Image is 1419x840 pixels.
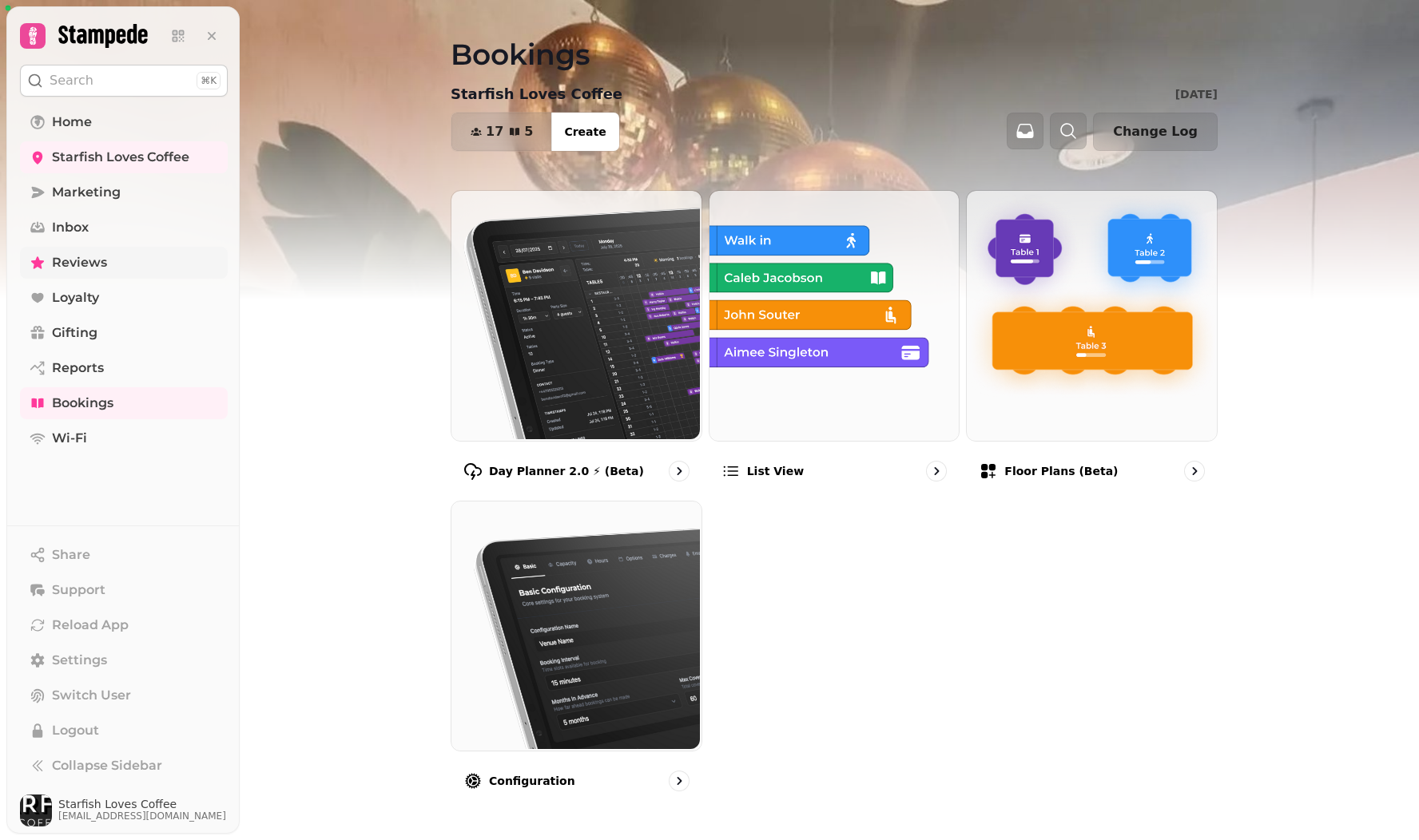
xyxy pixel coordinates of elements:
[20,65,228,97] button: Search⌘K
[966,190,1218,494] a: Floor Plans (beta)Floor Plans (beta)
[52,288,99,307] span: Loyalty
[20,715,228,747] button: Logout
[52,253,107,272] span: Reviews
[551,113,618,151] button: Create
[52,721,99,740] span: Logout
[1004,463,1118,479] p: Floor Plans (beta)
[451,113,552,151] button: 175
[671,773,687,789] svg: go to
[1175,86,1218,102] p: [DATE]
[20,141,228,173] a: Starfish Loves Coffee
[20,212,228,244] a: Inbox
[747,463,804,479] p: List view
[20,539,228,571] button: Share
[20,794,228,826] button: User avatarStarfish Loves Coffee[EMAIL_ADDRESS][DOMAIN_NAME]
[52,218,89,237] span: Inbox
[451,501,702,805] a: ConfigurationConfiguration
[52,686,131,705] span: Switch User
[20,422,228,454] a: Wi-Fi
[52,756,162,775] span: Collapse Sidebar
[965,189,1215,439] img: Floor Plans (beta)
[20,750,228,782] button: Collapse Sidebar
[486,125,503,138] span: 17
[671,463,687,479] svg: go to
[52,545,90,565] span: Share
[20,609,228,641] button: Reload App
[1186,463,1202,479] svg: go to
[709,190,960,494] a: List viewList view
[20,794,52,826] img: User avatar
[489,773,575,789] p: Configuration
[20,352,228,384] a: Reports
[52,183,121,202] span: Marketing
[52,359,104,378] span: Reports
[52,394,113,413] span: Bookings
[564,126,606,137] span: Create
[450,189,700,439] img: Day Planner 2.0 ⚡ (Beta)
[20,644,228,676] a: Settings
[524,125,533,138] span: 5
[52,148,189,167] span: Starfish Loves Coffee
[197,72,221,89] div: ⌘K
[708,189,958,439] img: List view
[20,282,228,314] a: Loyalty
[20,387,228,419] a: Bookings
[20,574,228,606] button: Support
[20,247,228,279] a: Reviews
[20,106,228,138] a: Home
[20,317,228,349] a: Gifting
[450,500,700,750] img: Configuration
[58,810,226,822] span: [EMAIL_ADDRESS][DOMAIN_NAME]
[489,463,644,479] p: Day Planner 2.0 ⚡ (Beta)
[928,463,944,479] svg: go to
[58,798,226,810] span: Starfish Loves Coffee
[451,190,702,494] a: Day Planner 2.0 ⚡ (Beta)Day Planner 2.0 ⚡ (Beta)
[52,323,97,343] span: Gifting
[52,616,129,635] span: Reload App
[52,113,92,132] span: Home
[20,176,228,208] a: Marketing
[1113,125,1198,138] span: Change Log
[52,580,105,600] span: Support
[52,651,107,670] span: Settings
[20,680,228,711] button: Switch User
[1093,113,1218,151] button: Change Log
[52,429,87,448] span: Wi-Fi
[50,71,93,90] p: Search
[451,83,622,105] p: Starfish Loves Coffee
